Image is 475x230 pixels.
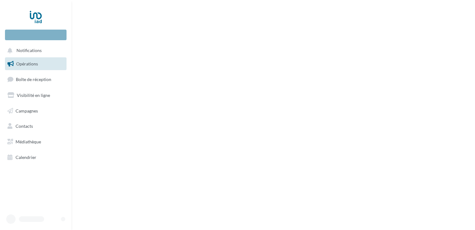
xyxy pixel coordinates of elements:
[16,48,42,53] span: Notifications
[16,108,38,113] span: Campagnes
[4,89,68,102] a: Visibilité en ligne
[4,73,68,86] a: Boîte de réception
[4,120,68,133] a: Contacts
[4,104,68,117] a: Campagnes
[17,93,50,98] span: Visibilité en ligne
[16,139,41,144] span: Médiathèque
[4,151,68,164] a: Calendrier
[16,155,36,160] span: Calendrier
[4,57,68,70] a: Opérations
[16,61,38,66] span: Opérations
[4,135,68,148] a: Médiathèque
[16,77,51,82] span: Boîte de réception
[5,30,67,40] div: Nouvelle campagne
[16,123,33,129] span: Contacts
